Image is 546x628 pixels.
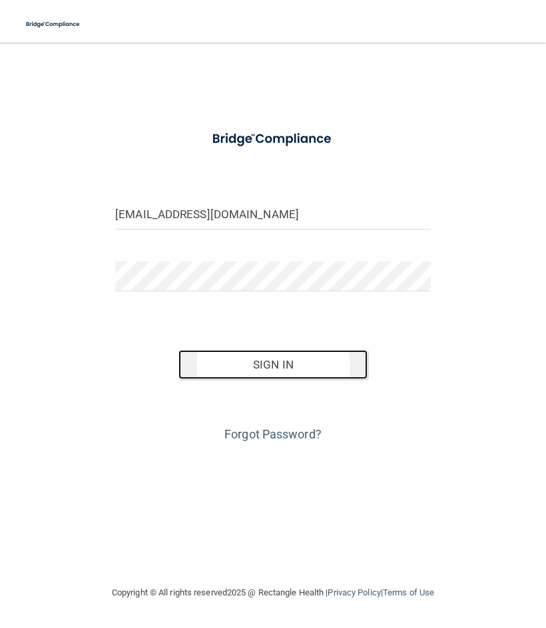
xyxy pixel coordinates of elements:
[178,350,368,379] button: Sign In
[328,587,380,597] a: Privacy Policy
[115,200,431,230] input: Email
[224,427,322,441] a: Forgot Password?
[20,11,87,38] img: bridge_compliance_login_screen.278c3ca4.svg
[383,587,434,597] a: Terms of Use
[30,571,516,614] div: Copyright © All rights reserved 2025 @ Rectangle Health | |
[199,122,347,156] img: bridge_compliance_login_screen.278c3ca4.svg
